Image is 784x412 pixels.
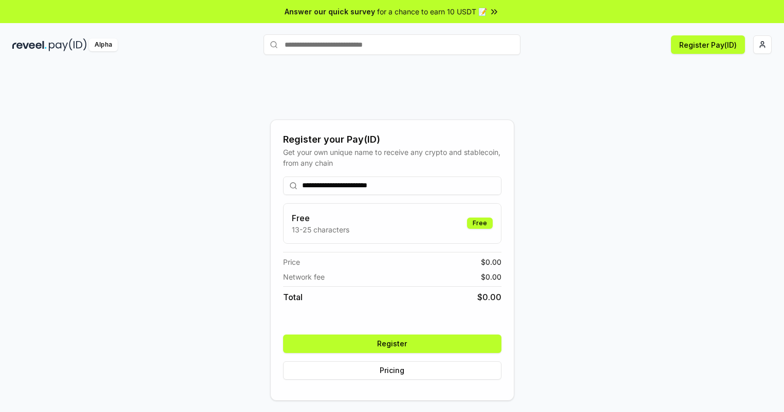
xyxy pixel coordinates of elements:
[283,132,501,147] div: Register your Pay(ID)
[283,257,300,267] span: Price
[49,38,87,51] img: pay_id
[283,271,325,282] span: Network fee
[481,257,501,267] span: $ 0.00
[285,6,375,17] span: Answer our quick survey
[671,35,745,54] button: Register Pay(ID)
[481,271,501,282] span: $ 0.00
[283,361,501,380] button: Pricing
[89,38,118,51] div: Alpha
[292,224,349,235] p: 13-25 characters
[292,212,349,224] h3: Free
[283,335,501,353] button: Register
[377,6,487,17] span: for a chance to earn 10 USDT 📝
[283,147,501,168] div: Get your own unique name to receive any crypto and stablecoin, from any chain
[477,291,501,303] span: $ 0.00
[467,218,493,229] div: Free
[283,291,303,303] span: Total
[12,38,47,51] img: reveel_dark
